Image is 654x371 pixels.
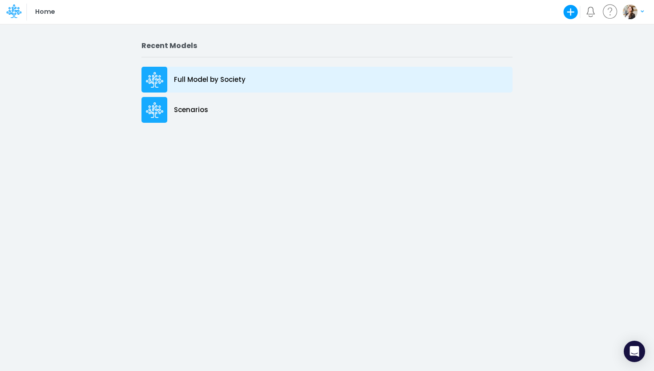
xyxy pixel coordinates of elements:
p: Scenarios [174,105,208,115]
a: Scenarios [141,95,513,125]
p: Home [35,7,54,17]
a: Full Model by Society [141,65,513,95]
h2: Recent Models [141,41,513,50]
a: Notifications [585,7,596,17]
div: Open Intercom Messenger [624,341,645,362]
p: Full Model by Society [174,75,246,85]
